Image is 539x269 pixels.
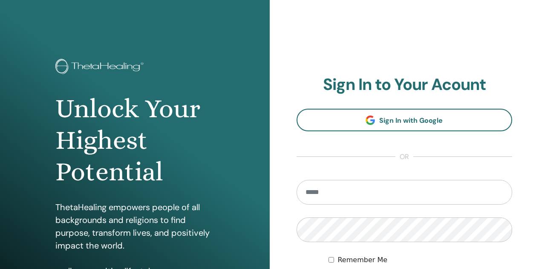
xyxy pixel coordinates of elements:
[329,255,512,265] div: Keep me authenticated indefinitely or until I manually logout
[395,152,413,162] span: or
[297,75,513,95] h2: Sign In to Your Acount
[379,116,443,125] span: Sign In with Google
[55,201,214,252] p: ThetaHealing empowers people of all backgrounds and religions to find purpose, transform lives, a...
[55,93,214,188] h1: Unlock Your Highest Potential
[297,109,513,131] a: Sign In with Google
[337,255,387,265] label: Remember Me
